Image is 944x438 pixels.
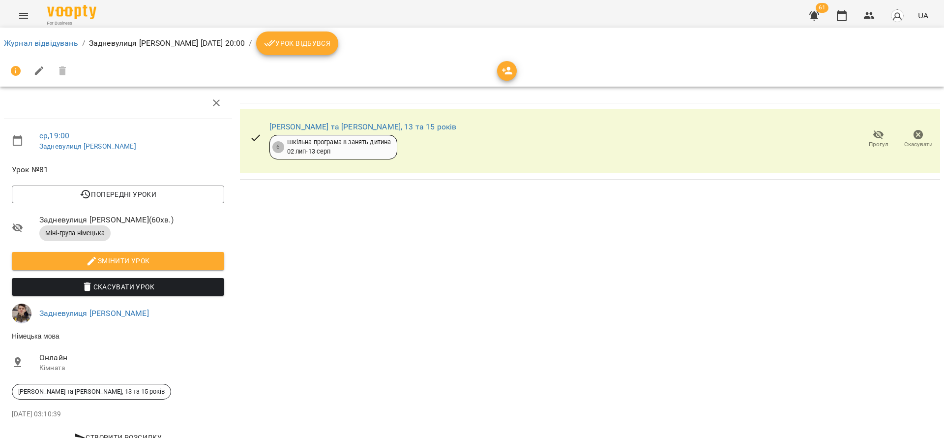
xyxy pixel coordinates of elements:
p: Задневулиця [PERSON_NAME] [DATE] 20:00 [89,37,245,49]
button: Скасувати [898,125,938,153]
a: Журнал відвідувань [4,38,78,48]
a: ср , 19:00 [39,131,69,140]
span: UA [918,10,928,21]
img: Voopty Logo [47,5,96,19]
a: Задневулиця [PERSON_NAME] [39,142,136,150]
img: avatar_s.png [890,9,904,23]
p: [DATE] 03:10:39 [12,409,224,419]
span: [PERSON_NAME] та [PERSON_NAME], 13 та 15 років [12,387,171,396]
li: Німецька мова [4,327,232,345]
div: Шкільна програма 8 занять дитина 02 лип - 13 серп [287,138,391,156]
div: [PERSON_NAME] та [PERSON_NAME], 13 та 15 років [12,384,171,400]
li: / [82,37,85,49]
button: Скасувати Урок [12,278,224,296]
button: Menu [12,4,35,28]
span: For Business [47,20,96,27]
span: Урок №81 [12,164,224,176]
span: Урок відбувся [264,37,331,49]
span: Змінити урок [20,255,216,267]
nav: breadcrumb [4,31,940,55]
p: Кімната [39,363,224,373]
button: Змінити урок [12,252,224,270]
li: / [249,37,252,49]
button: Прогул [858,125,898,153]
span: Прогул [869,140,888,149]
span: Онлайн [39,352,224,364]
img: fc1e08aabc335e9c0945016fe01e34a0.jpg [12,304,31,323]
span: Скасувати Урок [20,281,216,293]
a: Задневулиця [PERSON_NAME] [39,309,149,318]
a: [PERSON_NAME] та [PERSON_NAME], 13 та 15 років [269,122,457,131]
div: 6 [272,141,284,153]
span: Міні-група німецька [39,229,111,238]
span: Скасувати [904,140,933,149]
span: Задневулиця [PERSON_NAME] ( 60 хв. ) [39,214,224,226]
button: UA [914,6,932,25]
span: Попередні уроки [20,188,216,200]
span: 61 [816,3,828,13]
button: Попередні уроки [12,186,224,203]
button: Урок відбувся [256,31,339,55]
